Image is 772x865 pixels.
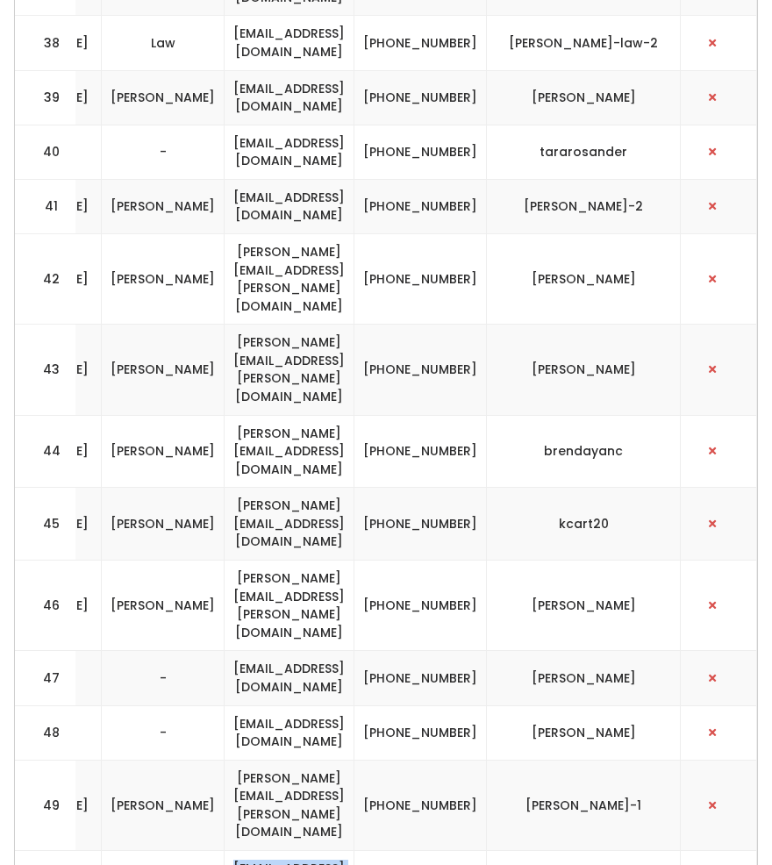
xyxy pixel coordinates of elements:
[354,415,487,488] td: [PHONE_NUMBER]
[487,561,681,651] td: [PERSON_NAME]
[102,705,225,760] td: -
[102,179,225,233] td: [PERSON_NAME]
[487,16,681,70] td: [PERSON_NAME]-law-2
[354,488,487,561] td: [PHONE_NUMBER]
[225,179,354,233] td: [EMAIL_ADDRESS][DOMAIN_NAME]
[225,325,354,415] td: [PERSON_NAME][EMAIL_ADDRESS][PERSON_NAME][DOMAIN_NAME]
[102,233,225,324] td: [PERSON_NAME]
[15,651,76,705] td: 47
[15,561,76,651] td: 46
[15,325,76,415] td: 43
[225,488,354,561] td: [PERSON_NAME][EMAIL_ADDRESS][DOMAIN_NAME]
[225,651,354,705] td: [EMAIL_ADDRESS][DOMAIN_NAME]
[102,760,225,850] td: [PERSON_NAME]
[15,179,76,233] td: 41
[225,760,354,850] td: [PERSON_NAME][EMAIL_ADDRESS][PERSON_NAME][DOMAIN_NAME]
[15,125,76,179] td: 40
[487,233,681,324] td: [PERSON_NAME]
[487,760,681,850] td: [PERSON_NAME]-1
[225,16,354,70] td: [EMAIL_ADDRESS][DOMAIN_NAME]
[354,760,487,850] td: [PHONE_NUMBER]
[354,561,487,651] td: [PHONE_NUMBER]
[225,233,354,324] td: [PERSON_NAME][EMAIL_ADDRESS][PERSON_NAME][DOMAIN_NAME]
[225,125,354,179] td: [EMAIL_ADDRESS][DOMAIN_NAME]
[15,233,76,324] td: 42
[15,488,76,561] td: 45
[487,179,681,233] td: [PERSON_NAME]-2
[487,488,681,561] td: kcart20
[102,325,225,415] td: [PERSON_NAME]
[354,233,487,324] td: [PHONE_NUMBER]
[102,70,225,125] td: [PERSON_NAME]
[354,179,487,233] td: [PHONE_NUMBER]
[102,561,225,651] td: [PERSON_NAME]
[15,70,76,125] td: 39
[102,488,225,561] td: [PERSON_NAME]
[102,415,225,488] td: [PERSON_NAME]
[487,125,681,179] td: tararosander
[354,16,487,70] td: [PHONE_NUMBER]
[225,415,354,488] td: [PERSON_NAME][EMAIL_ADDRESS][DOMAIN_NAME]
[225,70,354,125] td: [EMAIL_ADDRESS][DOMAIN_NAME]
[354,705,487,760] td: [PHONE_NUMBER]
[354,125,487,179] td: [PHONE_NUMBER]
[487,705,681,760] td: [PERSON_NAME]
[487,325,681,415] td: [PERSON_NAME]
[487,70,681,125] td: [PERSON_NAME]
[102,16,225,70] td: Law
[225,705,354,760] td: [EMAIL_ADDRESS][DOMAIN_NAME]
[15,16,76,70] td: 38
[15,760,76,850] td: 49
[487,415,681,488] td: brendayanc
[102,651,225,705] td: -
[354,70,487,125] td: [PHONE_NUMBER]
[15,415,76,488] td: 44
[102,125,225,179] td: -
[354,325,487,415] td: [PHONE_NUMBER]
[225,561,354,651] td: [PERSON_NAME][EMAIL_ADDRESS][PERSON_NAME][DOMAIN_NAME]
[487,651,681,705] td: [PERSON_NAME]
[15,705,76,760] td: 48
[354,651,487,705] td: [PHONE_NUMBER]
